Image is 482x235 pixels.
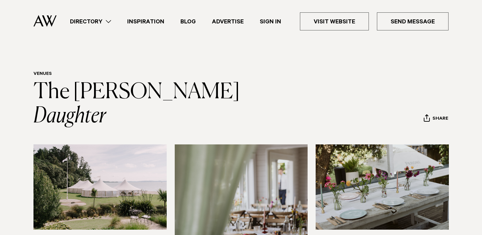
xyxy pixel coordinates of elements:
[33,82,243,127] a: The [PERSON_NAME] Daughter
[33,72,52,77] a: Venues
[252,17,289,26] a: Sign In
[172,17,204,26] a: Blog
[377,12,449,30] a: Send Message
[62,17,119,26] a: Directory
[300,12,369,30] a: Visit Website
[316,144,449,230] img: Table setting with flowers at The Farmers Daughter
[119,17,172,26] a: Inspiration
[432,116,448,122] span: Share
[33,15,57,27] img: Auckland Weddings Logo
[204,17,252,26] a: Advertise
[33,144,167,230] img: Marquees by the water at The Farmers Daughter
[423,114,449,124] button: Share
